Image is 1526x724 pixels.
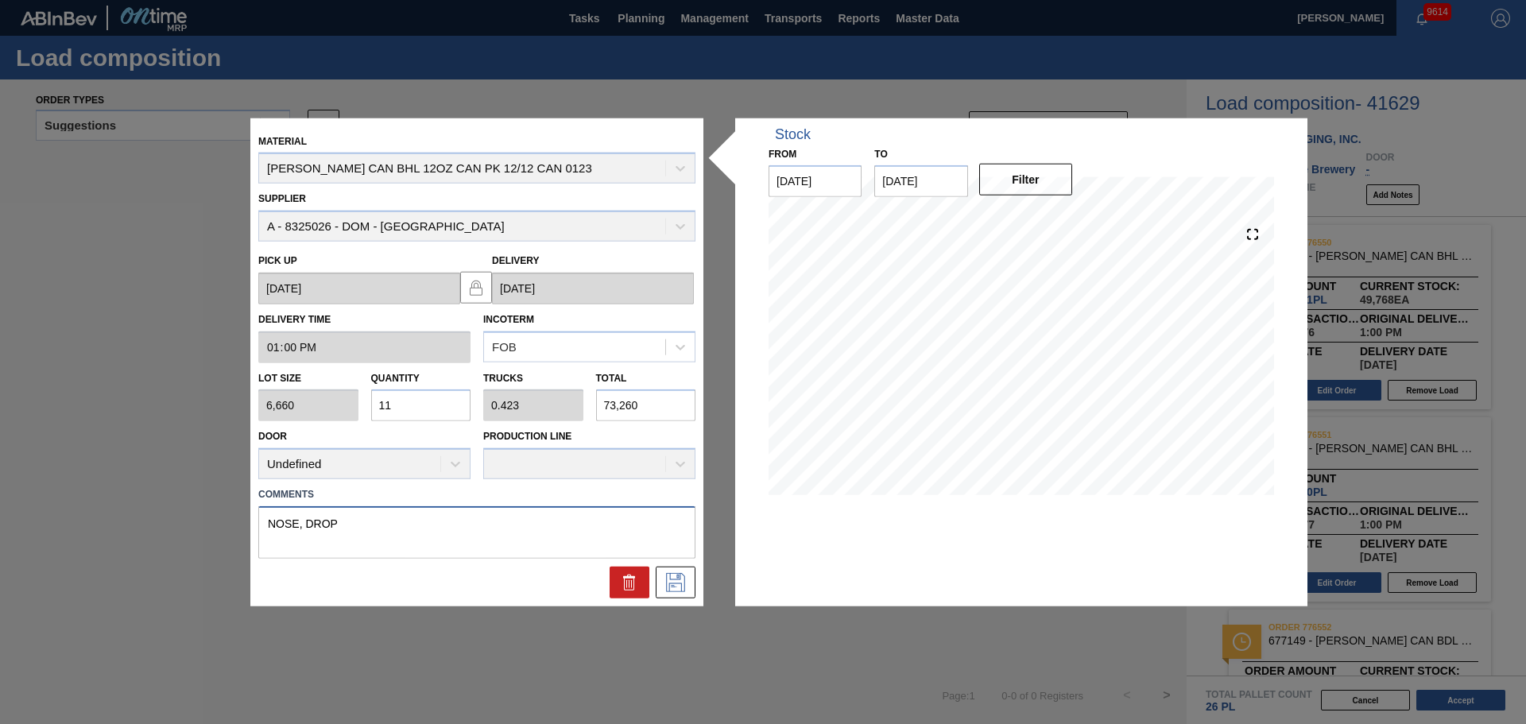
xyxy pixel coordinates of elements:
label: Quantity [371,372,420,383]
label: Comments [258,483,695,506]
label: Total [596,372,627,383]
label: to [874,148,887,159]
button: locked [460,272,492,304]
label: From [769,148,796,159]
input: mm/dd/yyyy [769,165,862,197]
label: Production Line [483,431,571,442]
textarea: NOSE, DROP [258,506,695,559]
img: locked [467,278,486,297]
div: FOB [492,340,517,354]
label: Pick up [258,255,297,266]
label: Incoterm [483,314,534,325]
input: mm/dd/yyyy [874,165,967,197]
label: Supplier [258,193,306,204]
div: Delete Order [610,567,649,598]
label: Delivery Time [258,308,471,331]
label: Door [258,431,287,442]
label: Material [258,135,307,146]
div: Edit Order [656,567,695,598]
input: mm/dd/yyyy [258,273,460,304]
label: Lot size [258,366,358,389]
input: mm/dd/yyyy [492,273,694,304]
label: Trucks [483,372,523,383]
div: Stock [775,126,811,142]
label: Delivery [492,255,540,266]
button: Filter [979,164,1072,196]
